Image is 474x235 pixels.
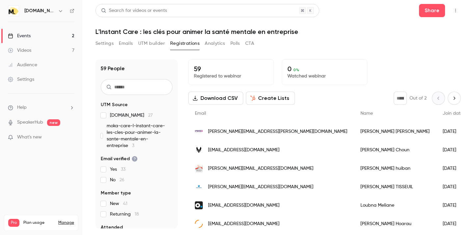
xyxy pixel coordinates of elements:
h1: 59 People [101,65,125,73]
img: biogaran.fr [195,183,203,191]
button: Registrations [170,38,199,49]
span: new [47,119,60,126]
div: [PERSON_NAME] TISSEUIL [354,178,436,196]
div: [PERSON_NAME] Hoarau [354,215,436,233]
div: [PERSON_NAME] huiban [354,159,436,178]
a: SpeakerHub [17,119,43,126]
span: 27 [148,113,153,118]
div: [DATE] [436,159,470,178]
span: Join date [443,111,463,116]
span: Help [17,104,27,111]
button: Create Lists [246,92,295,105]
p: 59 [194,65,268,73]
span: [EMAIL_ADDRESS][DOMAIN_NAME] [208,220,279,227]
div: Search for videos or events [101,7,167,14]
img: group-indigo.com [195,128,203,135]
button: Analytics [205,38,225,49]
button: Emails [119,38,133,49]
span: New [110,200,127,207]
h6: [DOMAIN_NAME] [24,8,55,14]
img: vitality.gg [195,145,203,154]
span: 26 [119,178,124,182]
span: Name [360,111,373,116]
span: Plan usage [23,220,54,225]
span: Email [195,111,206,116]
span: Returning [110,211,139,218]
div: Events [8,33,31,39]
div: Audience [8,62,37,68]
p: 0 [287,65,362,73]
li: help-dropdown-opener [8,104,74,111]
img: auditoire.com [195,220,203,228]
div: [PERSON_NAME] [PERSON_NAME] [354,122,436,141]
span: Email verified [101,156,138,162]
button: Settings [95,38,114,49]
div: [DATE] [436,122,470,141]
p: Watched webinar [287,73,362,79]
p: Out of 2 [409,95,427,102]
img: cmb.fr [195,164,203,172]
div: Settings [8,76,34,83]
span: [PERSON_NAME][EMAIL_ADDRESS][PERSON_NAME][DOMAIN_NAME] [208,128,347,135]
span: moka-care-l-instant-care-les-cles-pour-animer-la-sante-mentale-en-entreprise [107,123,172,149]
span: [PERSON_NAME][EMAIL_ADDRESS][DOMAIN_NAME] [208,165,313,172]
span: Pro [8,219,19,227]
div: [DATE] [436,141,470,159]
button: Download CSV [188,92,243,105]
span: No [110,177,124,183]
span: [EMAIL_ADDRESS][DOMAIN_NAME] [208,147,279,154]
span: UTM Source [101,102,128,108]
iframe: Noticeable Trigger [66,134,74,140]
div: [DATE] [436,215,470,233]
a: Manage [58,220,74,225]
button: Polls [230,38,240,49]
div: Videos [8,47,31,54]
span: [DOMAIN_NAME] [110,112,153,119]
button: Next page [448,92,461,105]
span: Member type [101,190,131,196]
span: 33 [121,167,125,172]
span: 41 [123,201,127,206]
span: 0 % [293,68,299,72]
div: [DATE] [436,178,470,196]
img: groupeonepoint.com [195,201,203,209]
div: [PERSON_NAME] Choun [354,141,436,159]
span: [EMAIL_ADDRESS][DOMAIN_NAME] [208,202,279,209]
span: Attended [101,224,123,231]
button: Share [419,4,445,17]
span: 3 [132,143,134,148]
button: UTM builder [138,38,165,49]
span: Yes [110,166,125,173]
div: Loubna Meliane [354,196,436,215]
div: [DATE] [436,196,470,215]
button: CTA [245,38,254,49]
p: Registered to webinar [194,73,268,79]
span: [PERSON_NAME][EMAIL_ADDRESS][DOMAIN_NAME] [208,184,313,191]
img: moka.care [8,6,19,16]
span: What's new [17,134,42,141]
h1: L'Instant Care : les clés pour animer la santé mentale en entreprise [95,28,461,36]
span: 18 [135,212,139,217]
